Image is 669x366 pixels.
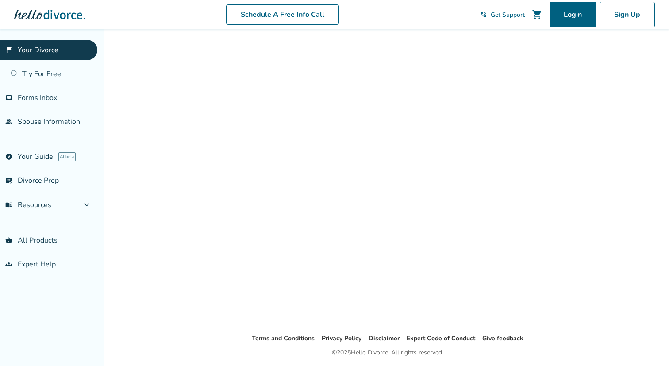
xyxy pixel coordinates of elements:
span: shopping_cart [532,9,542,20]
div: © 2025 Hello Divorce. All rights reserved. [332,347,443,358]
span: flag_2 [5,46,12,54]
span: expand_more [81,200,92,210]
span: list_alt_check [5,177,12,184]
span: Forms Inbox [18,93,57,103]
a: phone_in_talkGet Support [480,11,525,19]
span: shopping_basket [5,237,12,244]
a: Expert Code of Conduct [407,334,475,343]
span: phone_in_talk [480,11,487,18]
span: AI beta [58,152,76,161]
span: Get Support [491,11,525,19]
span: groups [5,261,12,268]
span: Resources [5,200,51,210]
a: Login [550,2,596,27]
li: Give feedback [482,333,523,344]
a: Privacy Policy [322,334,361,343]
a: Sign Up [600,2,655,27]
span: explore [5,153,12,160]
span: menu_book [5,201,12,208]
a: Terms and Conditions [252,334,315,343]
span: people [5,118,12,125]
a: Schedule A Free Info Call [226,4,339,25]
li: Disclaimer [369,333,400,344]
span: inbox [5,94,12,101]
